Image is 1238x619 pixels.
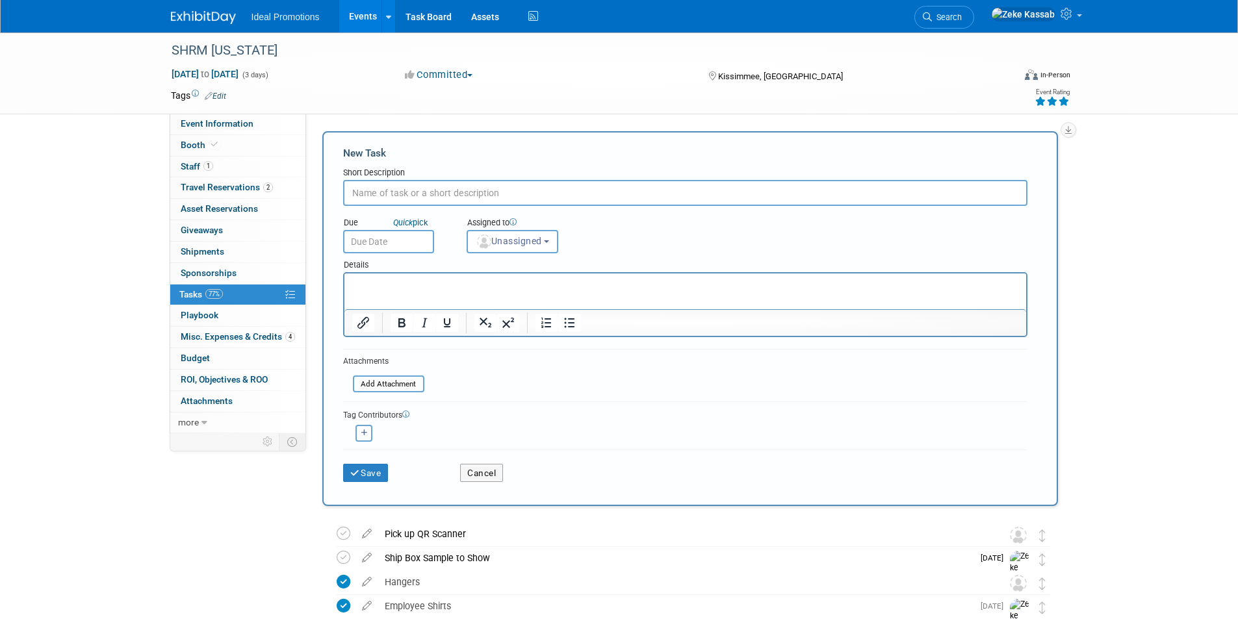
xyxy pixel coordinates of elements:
div: Event Format [937,68,1071,87]
span: Asset Reservations [181,203,258,214]
div: Pick up QR Scanner [378,523,984,545]
td: Tags [171,89,226,102]
span: Travel Reservations [181,182,273,192]
button: Italic [413,314,435,332]
a: Travel Reservations2 [170,177,305,198]
span: [DATE] [DATE] [171,68,239,80]
i: Move task [1039,553,1046,566]
span: [DATE] [981,601,1010,611]
a: more [170,412,305,433]
span: 77% [205,289,223,299]
div: Due [343,217,447,230]
i: Move task [1039,577,1046,590]
div: In-Person [1040,70,1070,80]
a: Attachments [170,391,305,412]
a: ROI, Objectives & ROO [170,370,305,390]
span: Staff [181,161,213,171]
button: Insert/edit link [352,314,374,332]
i: Quick [393,218,413,227]
a: Budget [170,348,305,369]
span: Search [932,12,962,22]
a: Search [914,6,974,29]
div: Short Description [343,167,1027,180]
span: Attachments [181,396,233,406]
button: Underline [436,314,458,332]
a: edit [355,552,378,564]
div: Tag Contributors [343,407,1027,421]
span: 2 [263,183,273,192]
a: Misc. Expenses & Credits4 [170,327,305,347]
span: 4 [285,332,295,342]
span: Shipments [181,246,224,257]
a: Booth [170,135,305,156]
a: Giveaways [170,220,305,241]
input: Due Date [343,230,434,253]
button: Cancel [460,464,503,482]
button: Bullet list [558,314,580,332]
a: edit [355,528,378,540]
div: Employee Shirts [378,595,973,617]
button: Unassigned [467,230,559,253]
a: Quickpick [391,217,430,228]
a: Shipments [170,242,305,262]
span: more [178,417,199,427]
span: to [199,69,211,79]
span: Giveaways [181,225,223,235]
div: Assigned to [467,217,623,230]
i: Move task [1039,601,1046,614]
a: edit [355,600,378,612]
div: Details [343,253,1027,272]
span: Playbook [181,310,218,320]
i: Move task [1039,529,1046,542]
span: ROI, Objectives & ROO [181,374,268,385]
span: (3 days) [241,71,268,79]
iframe: Rich Text Area [344,273,1026,309]
img: Zeke Kassab [991,7,1055,21]
a: Playbook [170,305,305,326]
div: SHRM [US_STATE] [167,39,994,62]
img: ExhibitDay [171,11,236,24]
input: Name of task or a short description [343,180,1027,206]
button: Superscript [497,314,519,332]
span: Misc. Expenses & Credits [181,331,295,342]
span: Ideal Promotions [251,12,320,22]
span: Kissimmee, [GEOGRAPHIC_DATA] [718,71,843,81]
button: Save [343,464,389,482]
img: Unassigned [1010,575,1027,592]
td: Toggle Event Tabs [279,433,305,450]
img: Zeke Kassab [1010,551,1029,597]
span: Booth [181,140,220,150]
a: Edit [205,92,226,101]
div: Hangers [378,571,984,593]
div: Event Rating [1035,89,1070,95]
span: 1 [203,161,213,171]
span: Unassigned [476,236,542,246]
a: Asset Reservations [170,199,305,220]
span: Sponsorships [181,268,237,278]
button: Subscript [474,314,496,332]
button: Bold [391,314,413,332]
div: New Task [343,146,1027,160]
a: Staff1 [170,157,305,177]
button: Committed [400,68,478,82]
div: Attachments [343,356,424,367]
img: Format-Inperson.png [1025,69,1038,80]
i: Booth reservation complete [211,141,218,148]
td: Personalize Event Tab Strip [257,433,279,450]
a: edit [355,576,378,588]
button: Numbered list [535,314,558,332]
span: Tasks [179,289,223,299]
a: Tasks77% [170,284,305,305]
a: Event Information [170,114,305,134]
img: Unassigned [1010,527,1027,544]
span: Event Information [181,118,253,129]
a: Sponsorships [170,263,305,284]
span: Budget [181,353,210,363]
span: [DATE] [981,553,1010,562]
div: Ship Box Sample to Show [378,547,973,569]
